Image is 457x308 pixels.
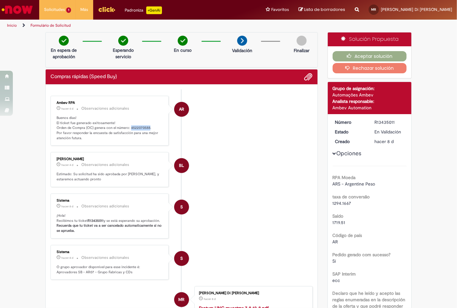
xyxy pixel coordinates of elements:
div: R13435011 [374,119,404,125]
div: 21/08/2025 09:40:50 [374,138,404,145]
span: ecc [333,277,340,283]
b: R13435011 [88,218,103,223]
small: Observaciones adicionales [81,162,129,168]
p: ¡Hola! Recibimos tu ticket y se está esperando su aprobación. [57,213,164,233]
b: Pedido gerado com sucesso? [333,252,391,258]
b: taxa de conversão [333,194,370,200]
a: Lista de borradores [299,7,345,13]
div: Sistema [57,250,164,254]
time: 21/08/2025 09:40:32 [204,297,216,301]
img: check-circle-green.png [118,36,128,46]
time: 25/08/2025 08:35:41 [61,163,73,167]
a: Inicio [7,23,17,28]
button: Agregar archivos adjuntos [304,73,313,81]
p: Validación [232,47,252,54]
span: Sí [333,258,336,264]
span: hacer 4 d [61,163,73,167]
div: Sistema [57,199,164,203]
p: +GenAi [146,6,162,14]
span: ARS - Argentine Peso [333,181,375,187]
button: Aceptar solución [333,51,407,61]
img: click_logo_yellow_360x200.png [98,5,115,14]
div: Automações Ambev [333,92,407,98]
dt: Número [330,119,370,125]
b: SAP Interim [333,271,356,277]
span: hacer 4 d [61,107,73,111]
small: Observaciones adicionales [81,204,129,209]
div: System [174,251,189,266]
p: Estimado: Su solicitud ha sido aprobada por [PERSON_NAME], y estaremos actuando pronto [57,172,164,182]
div: Padroniza [125,6,162,14]
div: Ambev RPA [174,102,189,117]
ul: Rutas de acceso a la página [5,20,300,32]
div: [PERSON_NAME] Di [PERSON_NAME] [199,291,306,295]
span: S [180,251,183,266]
div: Benjamín Lazarte [174,158,189,173]
span: Solicitudes [44,6,65,13]
p: Finalizar [294,47,309,54]
time: 21/08/2025 09:40:50 [374,139,394,144]
div: Ambev RPA [57,101,164,105]
span: hacer 8 d [61,204,73,208]
h2: Compras rápidas (Speed Buy) Historial de tickets [50,74,117,80]
time: 25/08/2025 09:11:44 [61,107,73,111]
span: 1294.1667 [333,200,351,206]
img: check-circle-green.png [59,36,69,46]
div: Ambev Automation [333,104,407,111]
span: hacer 8 d [374,139,394,144]
time: 21/08/2025 09:41:04 [61,204,73,208]
dt: Estado [330,129,370,135]
span: Lista de borradores [304,6,345,13]
span: MR [178,292,184,307]
span: AR [333,239,338,245]
span: BL [179,158,184,173]
span: hacer 8 d [61,256,73,260]
a: Formulário de Solicitud [31,23,71,28]
p: Buenos días! El ticket fue generado exitosamente! Orden de Compra (OC) genera con el número: 4522... [57,115,164,141]
small: Observaciones adicionales [81,106,129,111]
dt: Creado [330,138,370,145]
small: Observaciones adicionales [81,255,129,260]
img: ServiceNow [1,3,34,16]
span: 1 [66,7,71,13]
img: arrow-next.png [237,36,247,46]
img: img-circle-grey.png [297,36,307,46]
div: System [174,200,189,214]
div: Grupo de asignación: [333,85,407,92]
span: Más [81,6,88,13]
img: check-circle-green.png [178,36,188,46]
span: MR [372,7,376,12]
b: Código de país [333,232,362,238]
b: Saldo [333,213,344,219]
span: hacer 8 d [204,297,216,301]
time: 21/08/2025 09:41:01 [61,256,73,260]
div: Analista responsable: [333,98,407,104]
div: Martín Di Rocco [174,292,189,307]
span: AR [179,102,184,117]
b: RPA Moeda [333,175,356,180]
p: Esperando servicio [108,47,139,60]
p: En curso [174,47,192,53]
b: Recuerda que tu ticket va a ser cancelado automaticamente si no se aprueba. [57,223,163,233]
p: O grupo aprovador disponível para esse incidente é: Aprovadores SB - AR07 - Grupo Fabricas y CDs [57,265,164,275]
span: 1719.51 [333,220,345,225]
div: Solución Propuesta [328,32,412,46]
button: Rechazar solución [333,63,407,73]
div: En Validación [374,129,404,135]
div: [PERSON_NAME] [57,157,164,161]
span: Favoritos [271,6,289,13]
span: S [180,199,183,215]
p: En espera de aprobación [48,47,79,60]
span: [PERSON_NAME] Di [PERSON_NAME] [381,7,452,12]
